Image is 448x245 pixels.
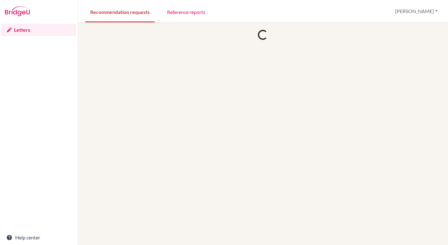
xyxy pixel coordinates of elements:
[1,24,76,36] a: Letters
[1,231,76,244] a: Help center
[162,1,210,22] a: Reference reports
[258,30,268,40] div: Loading...
[5,6,30,16] img: Bridge-U
[85,1,155,22] a: Recommendation requests
[392,5,441,17] button: [PERSON_NAME]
